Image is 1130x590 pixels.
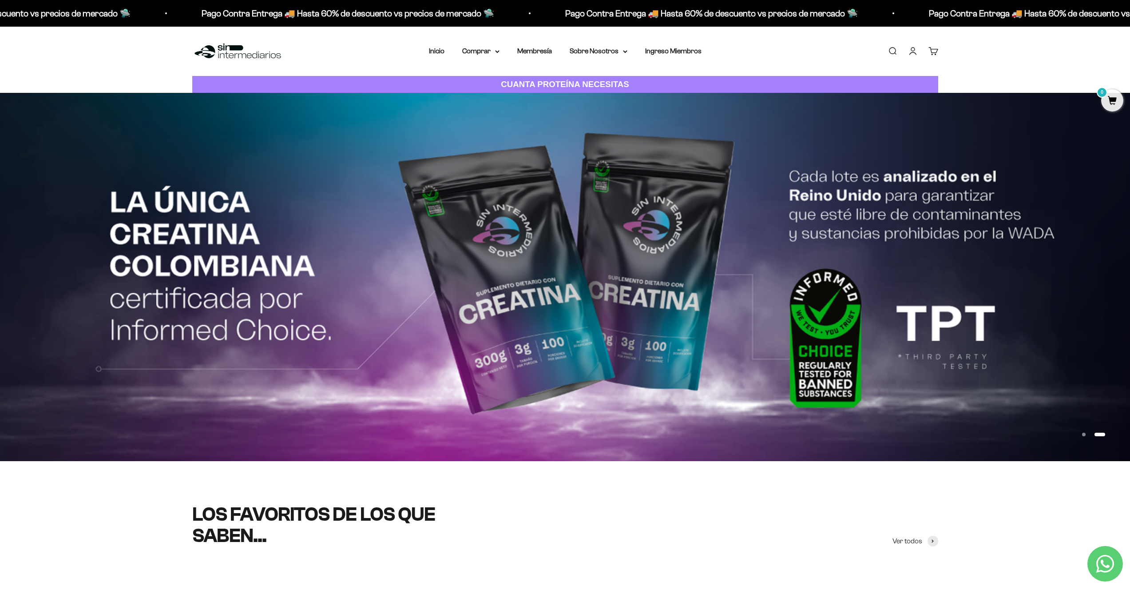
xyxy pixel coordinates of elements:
p: Pago Contra Entrega 🚚 Hasta 60% de descuento vs precios de mercado 🛸 [72,6,365,20]
split-lines: LOS FAVORITOS DE LOS QUE SABEN... [192,503,436,546]
a: CUANTA PROTEÍNA NECESITAS [192,76,938,93]
mark: 0 [1097,87,1107,98]
a: Ver todos [892,535,938,547]
a: Inicio [429,47,444,55]
a: Membresía [517,47,552,55]
summary: Comprar [462,45,500,57]
strong: CUANTA PROTEÍNA NECESITAS [501,80,629,89]
p: Pago Contra Entrega 🚚 Hasta 60% de descuento vs precios de mercado 🛸 [436,6,728,20]
a: Ingreso Miembros [645,47,702,55]
p: Pago Contra Entrega 🚚 Hasta 60% de descuento vs precios de mercado 🛸 [799,6,1092,20]
span: Ver todos [892,535,922,547]
a: 0 [1101,96,1123,106]
summary: Sobre Nosotros [570,45,627,57]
